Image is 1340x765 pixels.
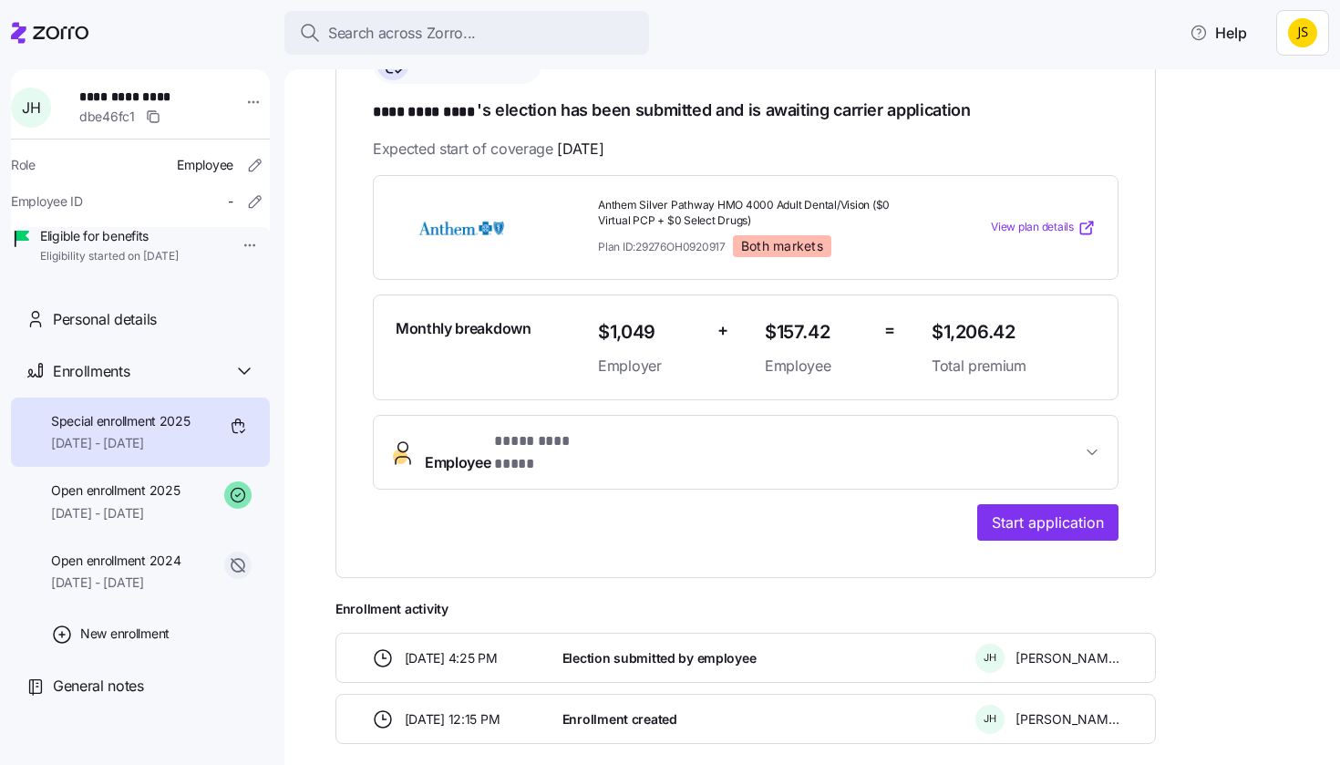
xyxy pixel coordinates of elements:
span: J H [984,653,996,663]
span: - [228,192,233,211]
span: Employee [425,430,606,474]
span: Employee [177,156,233,174]
span: Eligibility started on [DATE] [40,249,179,264]
span: dbe46fc1 [79,108,135,126]
span: Open enrollment 2025 [51,481,180,500]
span: $157.42 [765,317,870,347]
span: Enrollment activity [335,600,1156,618]
img: 5b3878e2ed1f9a63891f2057d4203d95 [1288,18,1317,47]
button: Help [1175,15,1262,51]
span: [DATE] 4:25 PM [405,649,498,667]
span: J H [984,714,996,724]
span: Role [11,156,36,174]
span: Both markets [741,238,823,254]
button: Search across Zorro... [284,11,649,55]
h1: 's election has been submitted and is awaiting carrier application [373,98,1118,123]
span: Special enrollment 2025 [51,412,191,430]
img: Anthem [396,207,527,249]
span: [PERSON_NAME] [1015,649,1119,667]
span: General notes [53,675,144,698]
span: = [884,317,895,344]
span: Total premium [932,355,1096,377]
span: Personal details [53,308,157,331]
span: [DATE] 12:15 PM [405,710,500,729]
span: Open enrollment 2024 [51,552,180,570]
span: Enrollment created [562,710,677,729]
span: Employee ID [11,192,83,211]
span: $1,049 [598,317,703,347]
span: Search across Zorro... [328,22,476,45]
span: Expected start of coverage [373,138,603,160]
span: New enrollment [80,625,170,643]
span: Help [1190,22,1247,44]
span: [DATE] - [DATE] [51,574,180,592]
span: Enrollments [53,360,129,383]
span: Election submitted by employee [562,649,757,667]
span: Eligible for benefits [40,227,179,245]
span: [DATE] - [DATE] [51,504,180,522]
span: [PERSON_NAME] [1015,710,1119,729]
span: [DATE] - [DATE] [51,434,191,452]
button: Start application [977,504,1118,541]
span: Monthly breakdown [396,317,531,340]
span: Start application [992,512,1104,533]
span: Anthem Silver Pathway HMO 4000 Adult Dental/Vision ($0 Virtual PCP + $0 Select Drugs) [598,198,917,229]
span: Plan ID: 29276OH0920917 [598,239,726,254]
span: + [717,317,728,344]
a: View plan details [991,219,1096,237]
span: $1,206.42 [932,317,1096,347]
span: View plan details [991,219,1074,236]
span: [DATE] [557,138,603,160]
span: J H [22,100,40,115]
span: Employee [765,355,870,377]
span: Employer [598,355,703,377]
